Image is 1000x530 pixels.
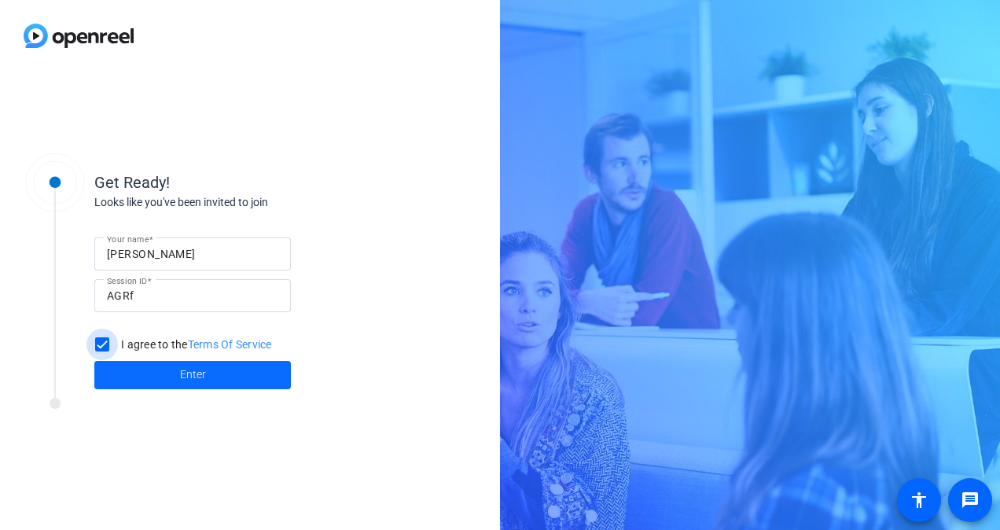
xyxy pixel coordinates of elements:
[961,491,980,510] mat-icon: message
[180,366,206,383] span: Enter
[94,171,409,194] div: Get Ready!
[94,194,409,211] div: Looks like you've been invited to join
[107,234,149,244] mat-label: Your name
[94,361,291,389] button: Enter
[107,276,147,285] mat-label: Session ID
[910,491,928,510] mat-icon: accessibility
[118,337,272,352] label: I agree to the
[188,338,272,351] a: Terms Of Service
